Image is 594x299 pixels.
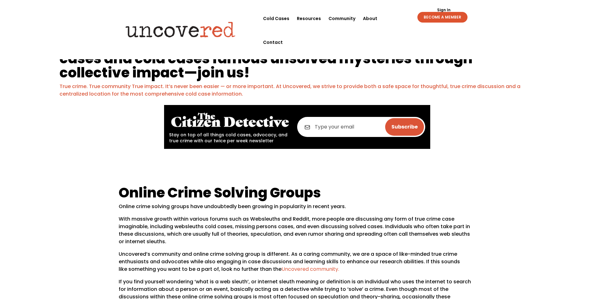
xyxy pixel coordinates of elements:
[119,203,346,210] span: Online crime solving groups have undoubtedly been growing in popularity in recent years.
[119,250,476,278] p: Uncovered’s community and online crime solving group is different. As a caring community, we are ...
[120,17,241,42] img: Uncovered logo
[263,30,283,54] a: Contact
[385,118,424,136] input: Subscribe
[169,110,291,130] img: The Citizen Detective
[263,7,289,30] a: Cold Cases
[417,12,467,23] a: BECOME A MEMBER
[169,110,291,144] div: Stay on top of all things cold cases, advocacy, and true crime with our twice per week newsletter
[59,83,520,97] a: True crime. True community True impact. It’s never been easier — or more important. At Uncovered,...
[434,8,454,12] a: Sign In
[328,7,355,30] a: Community
[282,265,339,273] a: Uncovered community.
[197,63,244,82] a: join us
[59,37,535,83] h1: We’re building a platform to help uncover answers about cold cases and cold cases famous unsolved...
[119,183,321,202] span: Online Crime Solving Groups
[363,7,377,30] a: About
[297,117,425,137] input: Type your email
[297,7,321,30] a: Resources
[119,215,476,250] p: With massive growth within various forums such as Websleuths and Reddit, more people are discussi...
